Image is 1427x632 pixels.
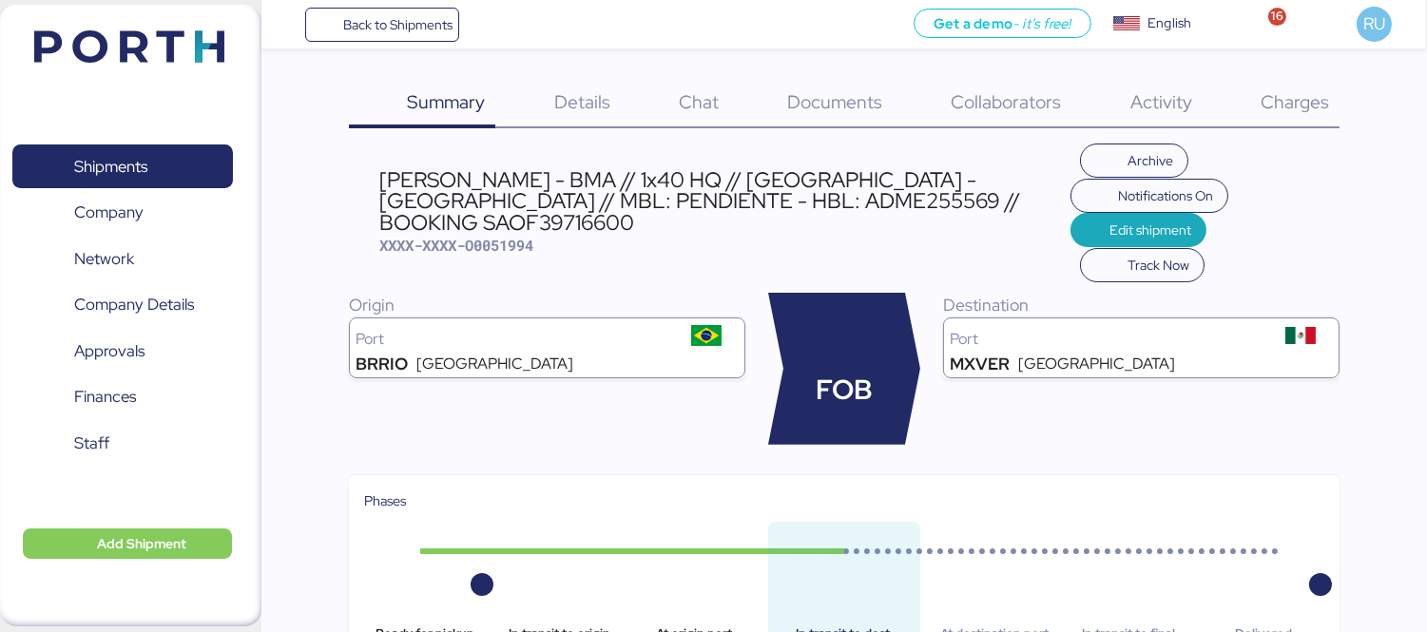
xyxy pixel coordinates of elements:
[950,332,1269,347] div: Port
[74,153,147,181] span: Shipments
[12,283,233,327] a: Company Details
[74,199,144,226] span: Company
[407,89,485,114] span: Summary
[1070,179,1228,213] button: Notifications On
[364,490,1324,511] div: Phases
[349,293,745,317] div: Origin
[1018,356,1175,372] div: [GEOGRAPHIC_DATA]
[12,375,233,419] a: Finances
[1128,254,1189,277] span: Track Now
[379,236,533,255] span: XXXX-XXXX-O0051994
[1261,89,1329,114] span: Charges
[950,356,1010,372] div: MXVER
[74,245,134,273] span: Network
[816,370,873,411] span: FOB
[74,383,136,411] span: Finances
[343,13,453,36] span: Back to Shipments
[1080,144,1188,178] button: Archive
[1128,149,1173,172] span: Archive
[1109,219,1191,241] span: Edit shipment
[1080,248,1205,282] button: Track Now
[74,337,145,365] span: Approvals
[951,89,1061,114] span: Collaborators
[23,528,232,559] button: Add Shipment
[1363,11,1385,36] span: RU
[12,144,233,188] a: Shipments
[305,8,460,42] a: Back to Shipments
[379,169,1070,233] div: [PERSON_NAME] - BMA // 1x40 HQ // [GEOGRAPHIC_DATA] - [GEOGRAPHIC_DATA] // MBL: PENDIENTE - HBL: ...
[12,421,233,465] a: Staff
[1130,89,1192,114] span: Activity
[74,291,194,318] span: Company Details
[787,89,882,114] span: Documents
[356,332,675,347] div: Port
[1147,13,1191,33] div: English
[679,89,719,114] span: Chat
[74,430,109,457] span: Staff
[1118,184,1213,207] span: Notifications On
[554,89,610,114] span: Details
[1070,213,1206,247] button: Edit shipment
[12,191,233,235] a: Company
[12,237,233,280] a: Network
[12,329,233,373] a: Approvals
[273,9,305,41] button: Menu
[356,356,408,372] div: BRRIO
[943,293,1340,317] div: Destination
[97,532,186,555] span: Add Shipment
[416,356,573,372] div: [GEOGRAPHIC_DATA]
